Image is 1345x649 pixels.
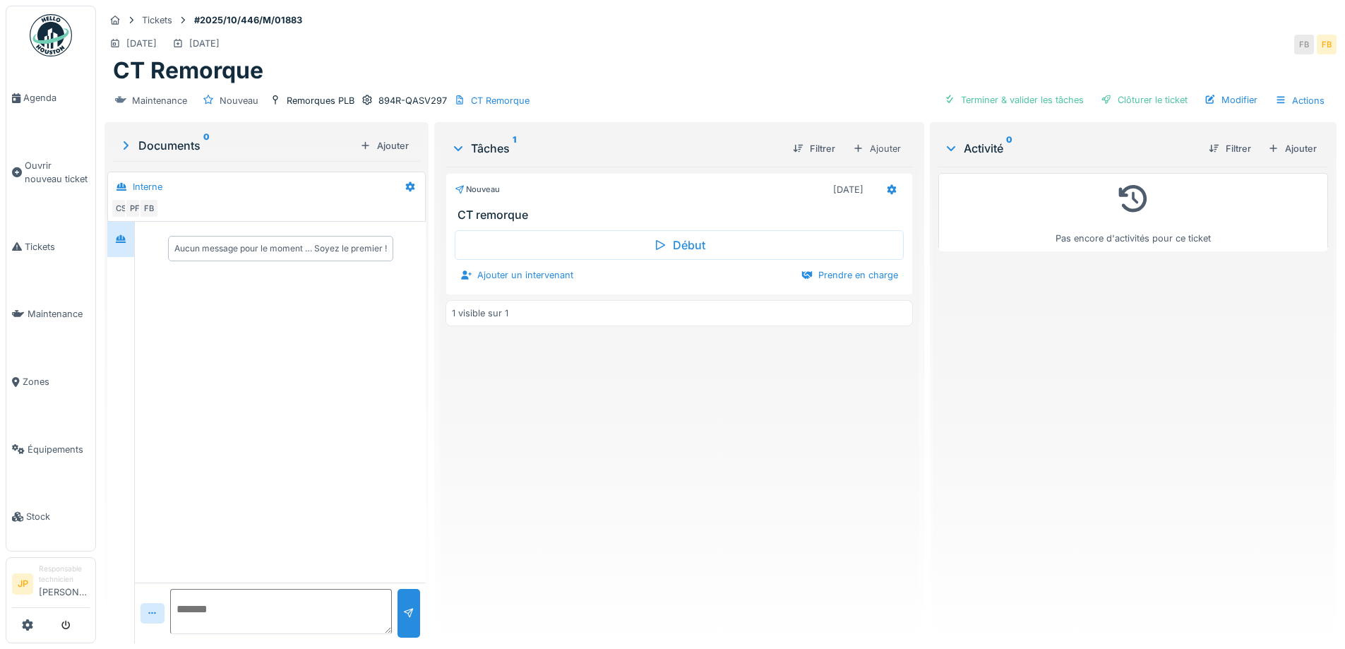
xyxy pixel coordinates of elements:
[796,266,904,285] div: Prendre en charge
[944,140,1197,157] div: Activité
[287,94,354,107] div: Remorques PLB
[1199,90,1263,109] div: Modifier
[139,198,159,218] div: FB
[354,136,414,155] div: Ajouter
[455,230,903,260] div: Début
[847,138,907,159] div: Ajouter
[23,375,90,388] span: Zones
[458,208,906,222] h3: CT remorque
[133,180,162,193] div: Interne
[126,37,157,50] div: [DATE]
[6,483,95,551] a: Stock
[6,213,95,281] a: Tickets
[28,443,90,456] span: Équipements
[1294,35,1314,54] div: FB
[1262,139,1322,158] div: Ajouter
[26,510,90,523] span: Stock
[119,137,354,154] div: Documents
[220,94,258,107] div: Nouveau
[28,307,90,321] span: Maintenance
[513,140,516,157] sup: 1
[452,306,508,320] div: 1 visible sur 1
[1317,35,1337,54] div: FB
[451,140,781,157] div: Tâches
[455,184,500,196] div: Nouveau
[6,64,95,132] a: Agenda
[938,90,1089,109] div: Terminer & valider les tâches
[1269,90,1331,111] div: Actions
[1203,139,1257,158] div: Filtrer
[203,137,210,154] sup: 0
[125,198,145,218] div: PF
[378,94,447,107] div: 894R-QASV297
[6,348,95,416] a: Zones
[12,573,33,595] li: JP
[1006,140,1012,157] sup: 0
[948,179,1319,245] div: Pas encore d'activités pour ce ticket
[132,94,187,107] div: Maintenance
[6,280,95,348] a: Maintenance
[12,564,90,608] a: JP Responsable technicien[PERSON_NAME]
[6,132,95,213] a: Ouvrir nouveau ticket
[1095,90,1193,109] div: Clôturer le ticket
[6,416,95,484] a: Équipements
[189,13,308,27] strong: #2025/10/446/M/01883
[111,198,131,218] div: CS
[25,240,90,254] span: Tickets
[142,13,172,27] div: Tickets
[189,37,220,50] div: [DATE]
[113,57,263,84] h1: CT Remorque
[787,139,841,158] div: Filtrer
[455,266,579,285] div: Ajouter un intervenant
[25,159,90,186] span: Ouvrir nouveau ticket
[23,91,90,105] span: Agenda
[471,94,530,107] div: CT Remorque
[833,183,863,196] div: [DATE]
[39,564,90,585] div: Responsable technicien
[39,564,90,605] li: [PERSON_NAME]
[30,14,72,56] img: Badge_color-CXgf-gQk.svg
[174,242,387,255] div: Aucun message pour le moment … Soyez le premier !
